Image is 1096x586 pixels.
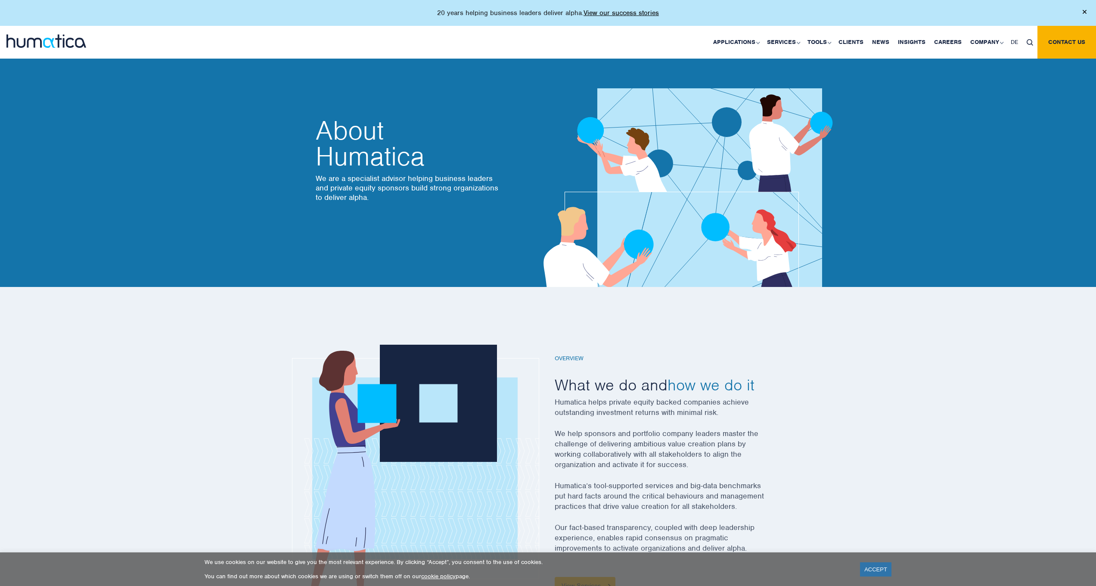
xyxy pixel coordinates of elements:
img: search_icon [1027,39,1033,46]
a: News [868,26,894,59]
p: Humatica’s tool-supported services and big-data benchmarks put hard facts around the critical beh... [555,480,787,522]
a: cookie policy [421,573,456,580]
img: logo [6,34,86,48]
a: Careers [930,26,966,59]
a: Applications [709,26,763,59]
a: Clients [834,26,868,59]
span: how we do it [668,375,754,395]
a: Tools [803,26,834,59]
h2: What we do and [555,375,787,395]
a: Insights [894,26,930,59]
a: Services [763,26,803,59]
span: About [316,118,501,143]
h2: Humatica [316,118,501,169]
p: We help sponsors and portfolio company leaders master the challenge of delivering ambitious value... [555,428,787,480]
p: Humatica helps private equity backed companies achieve outstanding investment returns with minima... [555,397,787,428]
a: DE [1006,26,1022,59]
a: Contact us [1037,26,1096,59]
p: 20 years helping business leaders deliver alpha. [437,9,659,17]
p: You can find out more about which cookies we are using or switch them off on our page. [205,573,849,580]
a: View our success stories [584,9,659,17]
span: DE [1011,38,1018,46]
a: Company [966,26,1006,59]
img: about_banner1 [518,38,857,287]
p: Our fact-based transparency, coupled with deep leadership experience, enables rapid consensus on ... [555,522,787,564]
p: We are a specialist advisor helping business leaders and private equity sponsors build strong org... [316,174,501,202]
p: We use cookies on our website to give you the most relevant experience. By clicking “Accept”, you... [205,558,849,566]
a: ACCEPT [860,562,891,577]
h6: Overview [555,355,787,362]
